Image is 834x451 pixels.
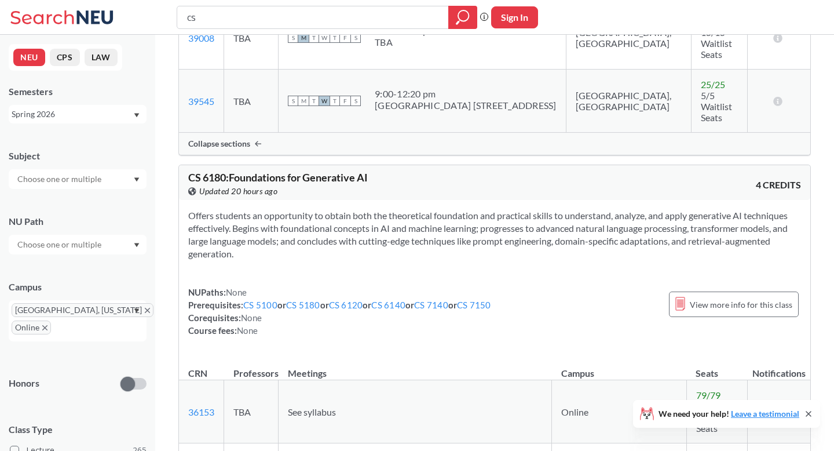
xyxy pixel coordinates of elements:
button: LAW [85,49,118,66]
button: CPS [50,49,80,66]
span: None [241,312,262,323]
a: CS 6140 [371,300,405,310]
td: Online [552,380,687,443]
th: Seats [686,355,747,380]
span: T [330,96,340,106]
input: Choose one or multiple [12,238,109,252]
span: T [330,32,340,43]
div: Spring 2026 [12,108,133,121]
td: [GEOGRAPHIC_DATA], [GEOGRAPHIC_DATA] [566,70,691,133]
div: 9:00 - 12:20 pm [375,88,557,100]
div: Collapse sections [179,133,810,155]
div: Spring 2026Dropdown arrow [9,105,147,123]
svg: Dropdown arrow [134,243,140,248]
span: F [340,32,350,43]
span: F [340,96,350,106]
div: NU Path [9,215,147,228]
td: [GEOGRAPHIC_DATA], [GEOGRAPHIC_DATA] [566,6,691,70]
span: W [319,32,330,43]
div: CRN [188,367,207,380]
a: 39545 [188,96,214,107]
span: S [350,32,361,43]
th: Notifications [747,355,810,380]
th: Professors [224,355,279,380]
td: TBA [224,70,279,133]
input: Choose one or multiple [12,172,109,186]
div: Semesters [9,85,147,98]
a: CS 7150 [457,300,491,310]
span: None [237,325,258,336]
svg: Dropdown arrow [134,177,140,182]
span: 4 CREDITS [756,179,801,191]
a: CS 6120 [329,300,363,310]
td: TBA [224,380,279,443]
div: [GEOGRAPHIC_DATA] [STREET_ADDRESS] [375,100,557,111]
span: T [309,32,319,43]
span: M [298,96,309,106]
svg: Dropdown arrow [134,308,140,313]
span: View more info for this class [690,297,792,312]
span: 25 / 25 [701,79,725,90]
svg: X to remove pill [42,325,47,330]
span: None [226,287,247,297]
span: Class Type [9,423,147,436]
th: Campus [552,355,687,380]
span: We need your help! [659,410,799,418]
span: See syllabus [288,406,336,417]
a: 36153 [188,406,214,417]
span: Collapse sections [188,139,250,149]
span: 79 / 79 [696,390,720,401]
a: Leave a testimonial [731,409,799,419]
div: Dropdown arrow [9,235,147,254]
span: T [309,96,319,106]
span: 15/15 Waitlist Seats [701,27,732,60]
a: CS 5100 [243,300,277,310]
section: Offers students an opportunity to obtain both the theoretical foundation and practical skills to ... [188,209,801,260]
svg: Dropdown arrow [134,113,140,118]
span: S [350,96,361,106]
span: M [298,32,309,43]
td: TBA [224,6,279,70]
div: Subject [9,150,147,162]
input: Class, professor, course number, "phrase" [186,8,440,27]
div: [GEOGRAPHIC_DATA], [US_STATE]X to remove pillOnlineX to remove pillDropdown arrow [9,300,147,341]
span: [GEOGRAPHIC_DATA], [US_STATE]X to remove pill [12,303,153,317]
button: Sign In [491,6,538,28]
a: CS 7140 [414,300,448,310]
svg: X to remove pill [145,308,150,313]
th: Meetings [279,355,552,380]
span: S [288,96,298,106]
svg: magnifying glass [456,9,470,26]
div: magnifying glass [448,6,477,29]
span: W [319,96,330,106]
p: Honors [9,377,39,390]
a: 39008 [188,32,214,43]
span: OnlineX to remove pill [12,321,51,334]
a: CS 5180 [286,300,320,310]
div: Campus [9,281,147,293]
span: S [288,32,298,43]
div: NUPaths: Prerequisites: or or or or or Corequisites: Course fees: [188,286,491,337]
span: 5/5 Waitlist Seats [701,90,732,123]
span: Updated 20 hours ago [199,185,277,198]
button: NEU [13,49,45,66]
div: TBA [375,37,436,48]
div: Dropdown arrow [9,169,147,189]
span: CS 6180 : Foundations for Generative AI [188,171,368,184]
